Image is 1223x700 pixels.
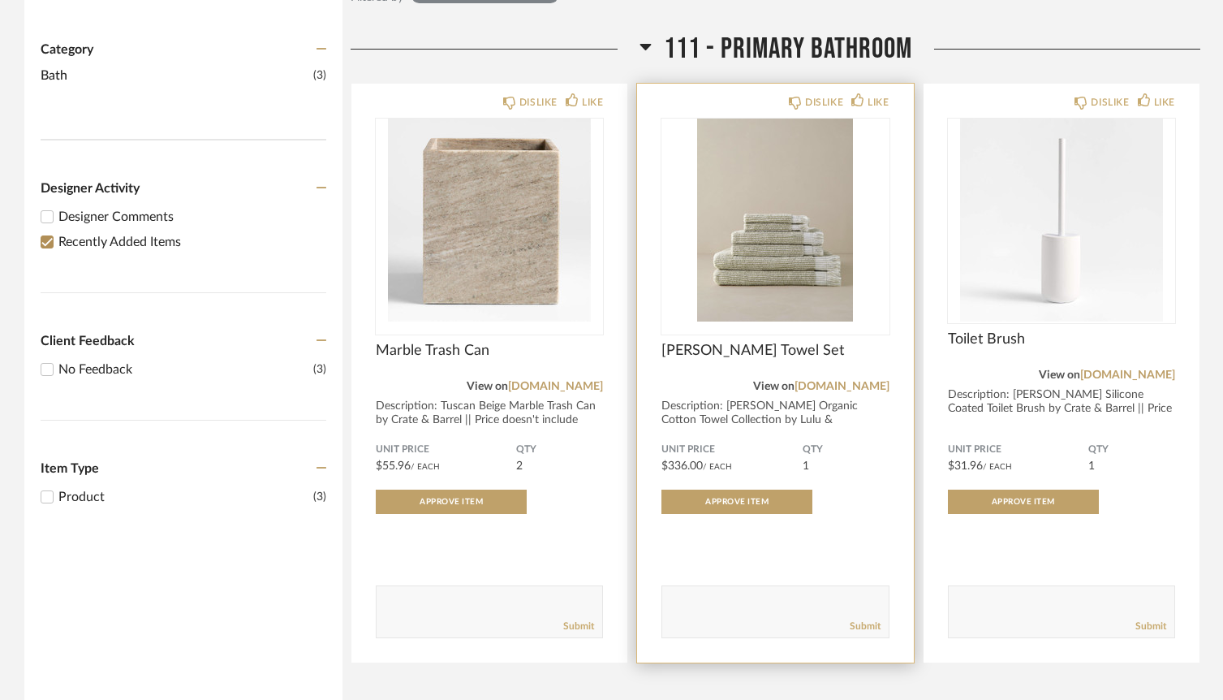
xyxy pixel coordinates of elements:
[805,94,843,110] div: DISLIKE
[58,487,313,507] div: Product
[313,360,326,379] div: (3)
[376,119,603,322] div: 0
[516,443,603,456] span: QTY
[376,460,411,472] span: $55.96
[795,381,889,392] a: [DOMAIN_NAME]
[948,443,1088,456] span: Unit Price
[376,443,516,456] span: Unit Price
[58,360,313,379] div: No Feedback
[1080,369,1175,381] a: [DOMAIN_NAME]
[983,463,1012,471] span: / Each
[803,443,889,456] span: QTY
[376,119,603,322] img: undefined
[41,462,99,475] span: Item Type
[1088,460,1095,472] span: 1
[516,460,523,472] span: 2
[41,42,93,58] span: Category
[661,119,889,322] img: undefined
[58,207,326,227] div: Designer Comments
[948,331,1175,348] span: Toilet Brush
[705,498,769,506] span: Approve Item
[703,463,732,471] span: / Each
[376,490,527,514] button: Approve Item
[661,490,812,514] button: Approve Item
[1154,94,1175,110] div: LIKE
[948,490,1099,514] button: Approve Item
[661,342,889,360] span: [PERSON_NAME] Towel Set
[411,463,440,471] span: / Each
[376,400,603,441] div: Description: Tuscan Beige Marble Trash Can by Crate & Barrel || Price doesn't include Stu...
[1039,369,1080,381] span: View on
[948,119,1175,322] img: undefined
[376,342,603,360] span: Marble Trash Can
[661,119,889,322] div: 0
[420,498,483,506] span: Approve Item
[1091,94,1129,110] div: DISLIKE
[664,32,912,67] span: 111 - Primary Bathroom
[661,400,889,441] div: Description: [PERSON_NAME] Organic Cotton Towel Collection by Lulu & [US_STATE] || Color/Finish:...
[563,620,594,633] a: Submit
[313,487,326,507] div: (3)
[803,460,809,472] span: 1
[508,381,603,392] a: [DOMAIN_NAME]
[868,94,889,110] div: LIKE
[41,66,309,85] span: Bath
[313,67,326,84] span: (3)
[992,498,1055,506] span: Approve Item
[41,182,140,195] span: Designer Activity
[661,443,802,456] span: Unit Price
[41,335,135,348] span: Client Feedback
[519,94,558,110] div: DISLIKE
[661,460,703,472] span: $336.00
[582,94,603,110] div: LIKE
[948,388,1175,430] div: Description: [PERSON_NAME] Silicone Coated Toilet Brush by Crate & Barrel || Price doesn'...
[1088,443,1175,456] span: QTY
[850,620,881,633] a: Submit
[1135,620,1166,633] a: Submit
[948,460,983,472] span: $31.96
[753,381,795,392] span: View on
[58,232,326,252] div: Recently Added Items
[467,381,508,392] span: View on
